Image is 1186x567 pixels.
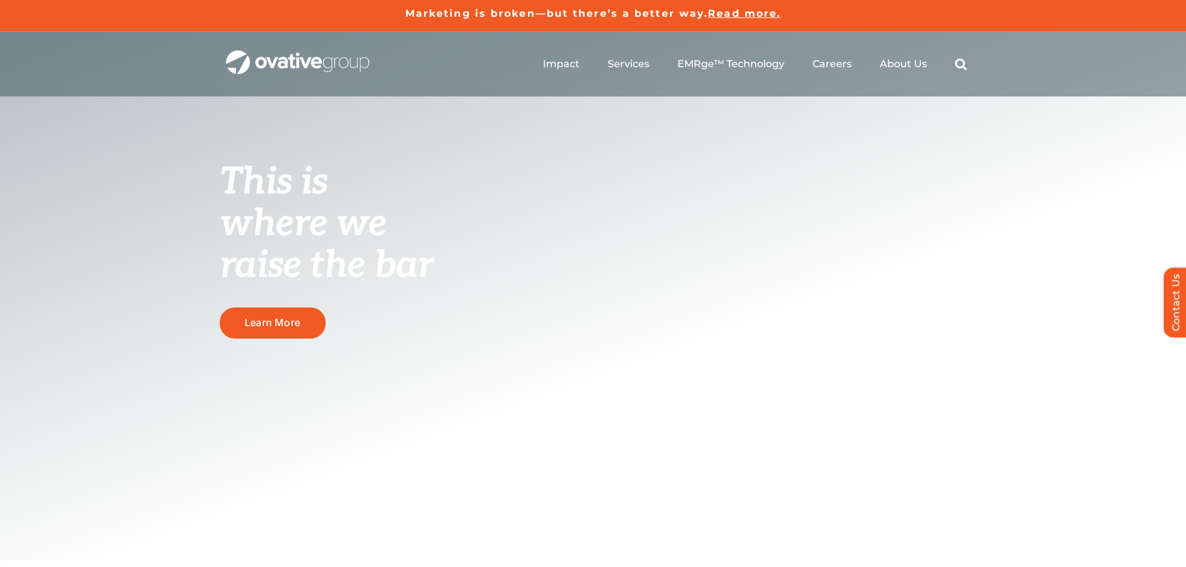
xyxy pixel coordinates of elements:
a: About Us [880,58,927,70]
nav: Menu [543,44,967,84]
a: Services [608,58,649,70]
a: Read more. [708,7,781,19]
span: Learn More [245,317,300,329]
a: EMRge™ Technology [677,58,784,70]
a: Marketing is broken—but there’s a better way. [405,7,708,19]
a: Search [955,58,967,70]
a: Careers [812,58,852,70]
span: This is [220,160,328,205]
a: Learn More [220,307,326,338]
a: OG_Full_horizontal_WHT [226,49,369,61]
span: where we raise the bar [220,202,433,288]
a: Impact [543,58,580,70]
